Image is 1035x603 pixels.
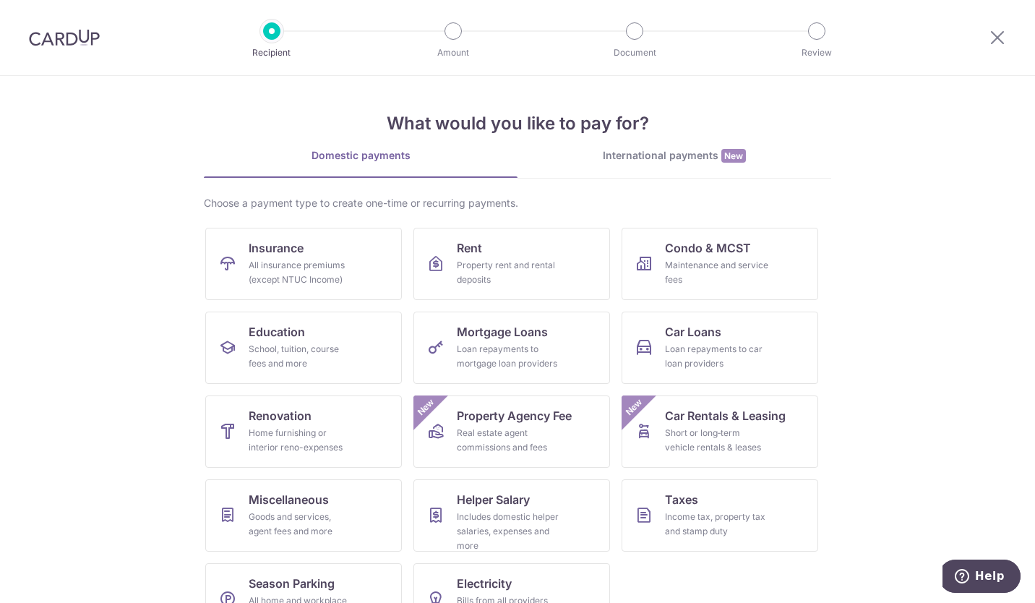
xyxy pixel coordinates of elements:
a: InsuranceAll insurance premiums (except NTUC Income) [205,228,402,300]
span: Helper Salary [457,491,530,508]
p: Recipient [218,46,325,60]
span: Taxes [665,491,698,508]
span: Car Rentals & Leasing [665,407,786,424]
span: New [414,395,438,419]
img: CardUp [29,29,100,46]
span: Rent [457,239,482,257]
a: Mortgage LoansLoan repayments to mortgage loan providers [413,312,610,384]
p: Review [763,46,870,60]
a: TaxesIncome tax, property tax and stamp duty [622,479,818,552]
div: Loan repayments to mortgage loan providers [457,342,561,371]
div: Choose a payment type to create one-time or recurring payments. [204,196,831,210]
div: Includes domestic helper salaries, expenses and more [457,510,561,553]
span: Help [33,10,62,23]
span: Mortgage Loans [457,323,548,341]
p: Document [581,46,688,60]
div: Real estate agent commissions and fees [457,426,561,455]
a: RenovationHome furnishing or interior reno-expenses [205,395,402,468]
a: Helper SalaryIncludes domestic helper salaries, expenses and more [413,479,610,552]
p: Amount [400,46,507,60]
span: Property Agency Fee [457,407,572,424]
span: Car Loans [665,323,721,341]
span: Miscellaneous [249,491,329,508]
div: Domestic payments [204,148,517,163]
span: Electricity [457,575,512,592]
a: Property Agency FeeReal estate agent commissions and feesNew [413,395,610,468]
span: Season Parking [249,575,335,592]
span: Renovation [249,407,312,424]
span: Insurance [249,239,304,257]
div: Goods and services, agent fees and more [249,510,353,539]
div: School, tuition, course fees and more [249,342,353,371]
div: Loan repayments to car loan providers [665,342,769,371]
div: Property rent and rental deposits [457,258,561,287]
a: MiscellaneousGoods and services, agent fees and more [205,479,402,552]
div: Maintenance and service fees [665,258,769,287]
span: Condo & MCST [665,239,751,257]
div: Income tax, property tax and stamp duty [665,510,769,539]
div: Short or long‑term vehicle rentals & leases [665,426,769,455]
span: New [622,395,646,419]
a: RentProperty rent and rental deposits [413,228,610,300]
h4: What would you like to pay for? [204,111,831,137]
a: Car Rentals & LeasingShort or long‑term vehicle rentals & leasesNew [622,395,818,468]
div: International payments [517,148,831,163]
span: New [721,149,746,163]
span: Education [249,323,305,341]
a: Condo & MCSTMaintenance and service fees [622,228,818,300]
iframe: Opens a widget where you can find more information [942,560,1021,596]
div: Home furnishing or interior reno-expenses [249,426,353,455]
a: Car LoansLoan repayments to car loan providers [622,312,818,384]
a: EducationSchool, tuition, course fees and more [205,312,402,384]
div: All insurance premiums (except NTUC Income) [249,258,353,287]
